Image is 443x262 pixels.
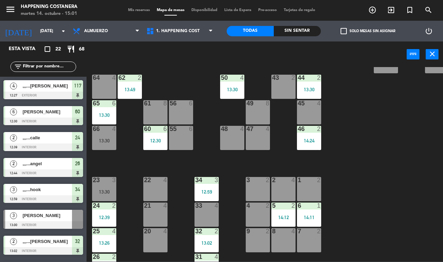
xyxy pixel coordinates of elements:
[10,212,17,219] span: 3
[291,177,296,183] div: 4
[409,50,417,58] i: power_input
[195,189,219,194] div: 12:59
[10,109,17,115] span: 6
[195,241,219,245] div: 13:02
[112,100,116,106] div: 6
[246,228,247,234] div: 9
[92,138,116,143] div: 13:30
[118,87,142,92] div: 13:49
[195,203,196,209] div: 33
[317,177,321,183] div: 2
[163,177,168,183] div: 4
[112,254,116,260] div: 2
[189,100,193,106] div: 6
[43,45,52,53] i: crop_square
[227,26,274,36] div: Todas
[74,82,81,90] span: 117
[112,203,116,209] div: 2
[341,28,395,34] label: Solo mesas sin asignar
[92,215,116,220] div: 12:39
[387,6,395,14] i: exit_to_app
[10,186,17,193] span: 3
[407,49,419,59] button: power_input
[75,237,80,245] span: 32
[5,4,16,17] button: menu
[297,215,321,220] div: 14:11
[112,75,116,81] div: 4
[246,126,247,132] div: 47
[21,3,78,10] div: Happening Costanera
[195,177,196,183] div: 34
[246,203,247,209] div: 4
[22,82,72,90] span: ,,,...[PERSON_NAME]
[425,27,433,35] i: power_settings_new
[22,108,72,115] span: [PERSON_NAME]
[215,177,219,183] div: 3
[317,75,321,81] div: 2
[112,228,116,234] div: 4
[240,126,244,132] div: 4
[79,45,84,53] span: 68
[75,107,80,116] span: 60
[189,126,193,132] div: 6
[266,177,270,183] div: 2
[10,134,17,141] span: 2
[21,10,78,17] div: martes 14. octubre - 15:01
[112,126,116,132] div: 4
[143,138,168,143] div: 12:30
[55,45,61,53] span: 22
[22,212,72,219] span: [PERSON_NAME]
[92,241,116,245] div: 13:26
[317,126,321,132] div: 2
[3,45,50,53] div: Esta vista
[188,8,221,12] span: Disponibilidad
[240,75,244,81] div: 4
[22,238,72,245] span: ,,,...[PERSON_NAME]
[291,228,296,234] div: 4
[266,203,270,209] div: 2
[92,113,116,118] div: 13:30
[215,254,219,260] div: 4
[125,8,153,12] span: Mis reservas
[10,238,17,245] span: 2
[163,126,168,132] div: 6
[163,203,168,209] div: 4
[266,100,270,106] div: 8
[297,87,321,92] div: 13:30
[317,203,321,209] div: 1
[274,26,321,36] div: Sin sentar
[10,160,17,167] span: 2
[424,6,433,14] i: search
[22,160,72,167] span: ,,,...angel
[255,8,280,12] span: Pre-acceso
[22,63,76,71] input: Filtrar por nombre...
[59,27,67,35] i: arrow_drop_down
[163,228,168,234] div: 4
[195,228,196,234] div: 32
[67,45,75,53] i: restaurant
[14,63,22,71] i: filter_list
[195,254,196,260] div: 31
[220,87,244,92] div: 13:30
[291,203,296,209] div: 2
